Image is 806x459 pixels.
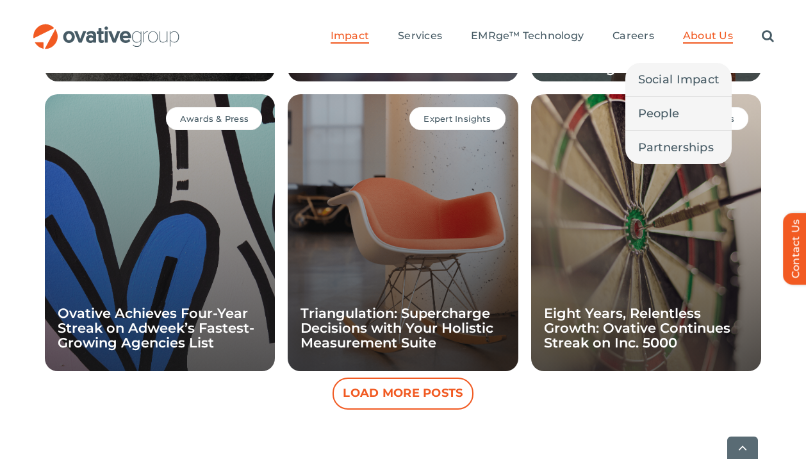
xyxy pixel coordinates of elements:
span: Impact [331,29,369,42]
a: Careers [613,29,654,44]
a: Partnerships [625,131,732,164]
span: Social Impact [638,71,720,88]
button: Load More Posts [333,378,473,410]
span: Services [398,29,442,42]
span: About Us [683,29,733,42]
a: People [625,97,732,130]
span: Partnerships [638,138,714,156]
a: Social Impact [625,63,732,96]
a: OG_Full_horizontal_RGB [32,22,181,35]
a: About Us [683,29,733,44]
span: EMRge™ Technology [471,29,584,42]
nav: Menu [331,16,774,57]
a: Ovative Achieves Four-Year Streak on Adweek’s Fastest-Growing Agencies List [58,305,254,351]
a: Triangulation: Supercharge Decisions with Your Holistic Measurement Suite [300,305,493,351]
a: EMRge™ Technology [471,29,584,44]
a: Impact [331,29,369,44]
a: Search [762,29,774,44]
span: Careers [613,29,654,42]
span: People [638,104,680,122]
a: Services [398,29,442,44]
a: Eight Years, Relentless Growth: Ovative Continues Streak on Inc. 5000 [544,305,730,351]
